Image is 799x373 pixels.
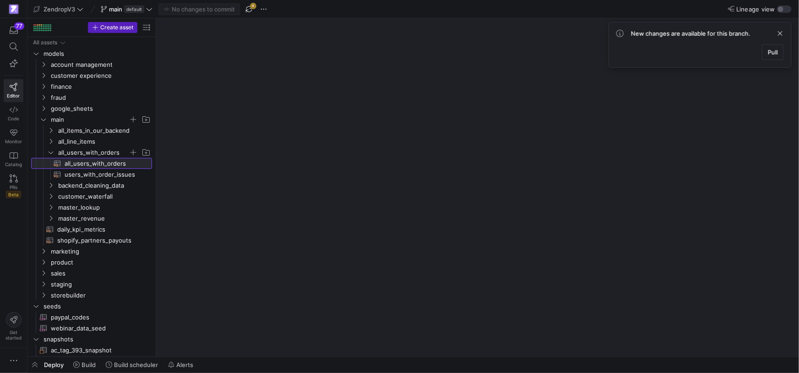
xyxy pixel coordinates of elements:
[43,49,151,59] span: models
[31,235,152,246] a: shopify_partners_payouts​​​​​​​​​​
[7,93,20,98] span: Editor
[31,103,152,114] div: Press SPACE to select this row.
[31,257,152,268] div: Press SPACE to select this row.
[31,345,152,356] div: Press SPACE to select this row.
[65,169,141,180] span: users_with_order_issues​​​​​​​​​​
[9,5,18,14] img: https://storage.googleapis.com/y42-prod-data-exchange/images/qZXOSqkTtPuVcXVzF40oUlM07HVTwZXfPK0U...
[31,136,152,147] div: Press SPACE to select this row.
[31,70,152,81] div: Press SPACE to select this row.
[51,268,151,279] span: sales
[51,312,141,323] span: paypal_codes​​​​​​
[762,44,784,60] button: Pull
[31,92,152,103] div: Press SPACE to select this row.
[5,139,22,144] span: Monitor
[102,357,162,373] button: Build scheduler
[31,279,152,290] div: Press SPACE to select this row.
[65,158,141,169] span: all_users_with_orders​​​​​​​​​​
[10,184,17,190] span: PRs
[43,5,75,13] span: ZendropV3
[31,224,152,235] a: daily_kpi_metrics​​​​​​​​​​
[5,162,22,167] span: Catalog
[58,180,151,191] span: backend_cleaning_data
[51,345,141,356] span: ac_tag_393_snapshot​​​​​​​
[58,213,151,224] span: master_revenue
[31,114,152,125] div: Press SPACE to select this row.
[51,59,151,70] span: account management
[58,136,151,147] span: all_line_items
[31,323,152,334] a: webinar_data_seed​​​​​​
[51,114,129,125] span: main
[31,59,152,70] div: Press SPACE to select this row.
[57,235,141,246] span: shopify_partners_payouts​​​​​​​​​​
[31,37,152,48] div: Press SPACE to select this row.
[57,224,141,235] span: daily_kpi_metrics​​​​​​​​​​
[51,70,151,81] span: customer experience
[58,125,151,136] span: all_items_in_our_backend
[51,323,141,334] span: webinar_data_seed​​​​​​
[4,125,23,148] a: Monitor
[43,301,151,312] span: seeds
[4,1,23,17] a: https://storage.googleapis.com/y42-prod-data-exchange/images/qZXOSqkTtPuVcXVzF40oUlM07HVTwZXfPK0U...
[58,147,129,158] span: all_users_with_orders
[51,290,151,301] span: storebuilder
[4,102,23,125] a: Code
[8,116,19,121] span: Code
[51,103,151,114] span: google_sheets
[4,148,23,171] a: Catalog
[109,5,122,13] span: main
[14,22,24,30] div: 77
[58,202,151,213] span: master_lookup
[31,224,152,235] div: Press SPACE to select this row.
[31,268,152,279] div: Press SPACE to select this row.
[51,257,151,268] span: product
[69,357,100,373] button: Build
[31,345,152,356] a: ac_tag_393_snapshot​​​​​​​
[33,39,57,46] div: All assets
[51,92,151,103] span: fraud
[4,79,23,102] a: Editor
[31,81,152,92] div: Press SPACE to select this row.
[58,191,151,202] span: customer_waterfall
[31,125,152,136] div: Press SPACE to select this row.
[88,22,137,33] button: Create asset
[31,323,152,334] div: Press SPACE to select this row.
[31,169,152,180] div: Press SPACE to select this row.
[31,3,86,15] button: ZendropV3
[736,5,775,13] span: Lineage view
[31,202,152,213] div: Press SPACE to select this row.
[164,357,197,373] button: Alerts
[31,191,152,202] div: Press SPACE to select this row.
[631,30,750,37] span: New changes are available for this branch.
[31,312,152,323] div: Press SPACE to select this row.
[31,301,152,312] div: Press SPACE to select this row.
[4,308,23,344] button: Getstarted
[114,361,158,368] span: Build scheduler
[31,213,152,224] div: Press SPACE to select this row.
[768,49,778,56] span: Pull
[176,361,193,368] span: Alerts
[31,169,152,180] a: users_with_order_issues​​​​​​​​​​
[31,158,152,169] a: all_users_with_orders​​​​​​​​​​
[44,361,64,368] span: Deploy
[6,191,21,198] span: Beta
[31,235,152,246] div: Press SPACE to select this row.
[31,334,152,345] div: Press SPACE to select this row.
[100,24,133,31] span: Create asset
[43,334,151,345] span: snapshots
[31,246,152,257] div: Press SPACE to select this row.
[5,330,22,341] span: Get started
[51,279,151,290] span: staging
[98,3,155,15] button: maindefault
[31,290,152,301] div: Press SPACE to select this row.
[82,361,96,368] span: Build
[31,312,152,323] a: paypal_codes​​​​​​
[51,81,151,92] span: finance
[31,147,152,158] div: Press SPACE to select this row.
[51,246,151,257] span: marketing
[31,180,152,191] div: Press SPACE to select this row.
[31,48,152,59] div: Press SPACE to select this row.
[4,171,23,202] a: PRsBeta
[124,5,144,13] span: default
[4,22,23,38] button: 77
